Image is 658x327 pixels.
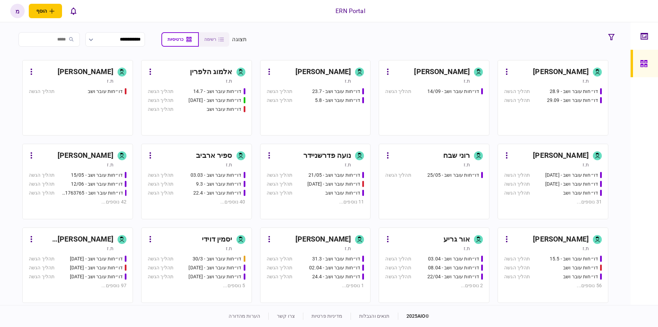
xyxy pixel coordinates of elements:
div: ת.ז [464,245,470,252]
button: כרטיסיות [161,32,199,47]
div: דו״חות עובר ושב - 25/05 [427,172,479,179]
a: מדיניות פרטיות [312,313,342,319]
div: ת.ז [583,78,589,84]
button: פתח תפריט להוספת לקוח [29,4,62,18]
div: דו״חות עובר ושב - 19.3.25 [70,273,123,280]
div: דו״חות עובר ושב [563,189,598,197]
div: דו״חות עובר ושב [563,264,598,271]
div: תהליך הגשה [267,264,292,271]
a: [PERSON_NAME]ת.זדו״חות עובר ושב - 25.06.25תהליך הגשהדו״חות עובר ושב - 26.06.25תהליך הגשהדו״חות עו... [498,144,608,219]
div: 1 נוספים ... [267,282,364,289]
div: דו״חות עובר ושב - 31.3 [312,255,361,262]
a: [PERSON_NAME]ת.זדו״חות עובר ושב - 14/09תהליך הגשה [379,60,489,136]
div: דו״חות עובר ושב - 22/04 [427,273,479,280]
a: [PERSON_NAME]ת.זדו״חות עובר ושב - 28.9תהליך הגשהדו״חות עובר ושב - 29.09תהליך הגשה [498,60,608,136]
div: דו״חות עובר ושב - 02.04 [309,264,360,271]
div: תהליך הגשה [148,189,173,197]
div: תהליך הגשה [29,172,54,179]
div: 5 נוספים ... [148,282,245,289]
div: תהליך הגשה [29,88,54,95]
a: צרו קשר [277,313,295,319]
div: תהליך הגשה [148,106,173,113]
div: ת.ז [107,245,113,252]
div: דו״חות עובר ושב - 5.8 [315,97,361,104]
div: דו״חות עובר ושב - 15.07.25 [188,97,241,104]
div: תהליך הגשה [29,189,54,197]
div: תהליך הגשה [504,180,530,188]
div: [PERSON_NAME] [295,67,351,78]
div: ת.ז [464,78,470,84]
div: תהליך הגשה [29,255,54,262]
div: יסמין דוידי [202,234,232,245]
a: [PERSON_NAME]ת.זדו״חות עובר ושבתהליך הגשה [22,60,133,136]
div: תהליך הגשה [29,264,54,271]
a: רוני שבחת.זדו״חות עובר ושב - 25/05תהליך הגשה [379,144,489,219]
div: תהליך הגשה [385,172,411,179]
div: דו״חות עובר ושב [563,273,598,280]
div: דו״חות עובר ושב - 21/05 [308,172,360,179]
a: יסמין דוידית.זדו״חות עובר ושב - 30/3תהליך הגשהדו״חות עובר ושב - 31.08.25תהליך הגשהדו״חות עובר ושב... [141,227,252,303]
div: תהליך הגשה [385,88,411,95]
div: ספיר ארביב [196,150,232,161]
div: ERN Portal [336,7,365,15]
div: תהליך הגשה [267,88,292,95]
div: דו״חות עובר ושב - 29.09 [547,97,598,104]
div: תהליך הגשה [385,255,411,262]
button: מ [10,4,25,18]
div: דו״חות עובר ושב - 24.4 [312,273,361,280]
div: [PERSON_NAME] [58,150,113,161]
div: תהליך הגשה [385,273,411,280]
div: תהליך הגשה [148,264,173,271]
div: תהליך הגשה [29,273,54,280]
div: תהליך הגשה [267,189,292,197]
div: דו״חות עובר ושב - 9.3 [196,180,242,188]
div: תהליך הגשה [504,273,530,280]
div: אלמוג הלפרין [190,67,232,78]
div: [PERSON_NAME] [295,234,351,245]
div: דו״חות עובר ושב - 23.7 [312,88,361,95]
div: תהליך הגשה [504,88,530,95]
div: תהליך הגשה [148,255,173,262]
a: [PERSON_NAME] [PERSON_NAME]ת.זדו״חות עובר ושב - 19/03/2025תהליך הגשהדו״חות עובר ושב - 19.3.25תהלי... [22,227,133,303]
div: ת.ז [583,245,589,252]
a: אור גריעת.זדו״חות עובר ושב - 03.04תהליך הגשהדו״חות עובר ושב - 08.04תהליך הגשהדו״חות עובר ושב - 22... [379,227,489,303]
div: 56 נוספים ... [504,282,602,289]
div: תהליך הגשה [385,264,411,271]
div: נועה פדרשניידר [303,150,351,161]
div: דו״חות עובר ושב - 31.08.25 [188,264,241,271]
div: תצוגה [232,35,247,44]
div: [PERSON_NAME] [533,150,589,161]
a: ספיר ארביבת.זדו״חות עובר ושב - 03.03תהליך הגשהדו״חות עובר ושב - 9.3תהליך הגשהדו״חות עובר ושב - 22... [141,144,252,219]
div: דו״חות עובר ושב - 28.9 [550,88,598,95]
div: דו״חות עובר ושב - 15/05 [71,172,123,179]
a: [PERSON_NAME]ת.זדו״חות עובר ושב - 15.5תהליך הגשהדו״חות עובר ושבתהליך הגשהדו״חות עובר ושבתהליך הגש... [498,227,608,303]
div: ת.ז [107,78,113,84]
div: דו״חות עובר ושב - 511763765 18/06 [61,189,123,197]
div: תהליך הגשה [267,273,292,280]
div: ת.ז [107,161,113,168]
div: תהליך הגשה [148,88,173,95]
div: תהליך הגשה [267,97,292,104]
div: תהליך הגשה [267,255,292,262]
div: תהליך הגשה [504,97,530,104]
div: © 2025 AIO [398,313,429,320]
div: תהליך הגשה [504,172,530,179]
div: תהליך הגשה [148,172,173,179]
div: ת.ז [226,245,232,252]
a: נועה פדרשניידרת.זדו״חות עובר ושב - 21/05תהליך הגשהדו״חות עובר ושב - 03/06/25תהליך הגשהדו״חות עובר... [260,144,371,219]
div: [PERSON_NAME] [533,234,589,245]
div: דו״חות עובר ושב - 19/03/2025 [70,255,123,262]
div: ת.ז [583,161,589,168]
div: 97 נוספים ... [29,282,126,289]
div: דו״חות עובר ושב [207,106,242,113]
button: רשימה [199,32,229,47]
div: דו״חות עובר ושב - 14.7 [193,88,242,95]
div: דו״חות עובר ושב - 30/3 [193,255,242,262]
div: תהליך הגשה [148,97,173,104]
a: אלמוג הלפריןת.זדו״חות עובר ושב - 14.7תהליך הגשהדו״חות עובר ושב - 15.07.25תהליך הגשהדו״חות עובר וש... [141,60,252,136]
span: רשימה [204,37,216,42]
div: תהליך הגשה [504,255,530,262]
div: תהליך הגשה [148,273,173,280]
div: ת.ז [345,161,351,168]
